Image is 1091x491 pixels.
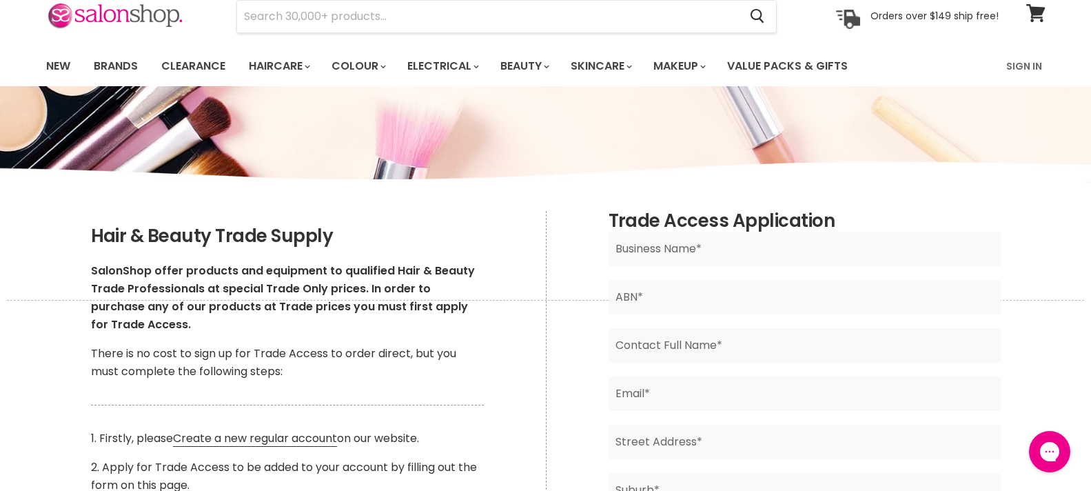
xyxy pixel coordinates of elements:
[237,1,740,32] input: Search
[83,52,148,81] a: Brands
[29,46,1063,86] nav: Main
[36,52,81,81] a: New
[717,52,858,81] a: Value Packs & Gifts
[151,52,236,81] a: Clearance
[91,226,484,247] h2: Hair & Beauty Trade Supply
[238,52,318,81] a: Haircare
[1022,426,1077,477] iframe: Gorgias live chat messenger
[870,10,999,22] p: Orders over $149 ship free!
[490,52,558,81] a: Beauty
[91,345,484,381] p: There is no cost to sign up for Trade Access to order direct, but you must complete the following...
[36,46,928,86] ul: Main menu
[173,430,337,447] a: Create a new regular account
[740,1,776,32] button: Search
[560,52,640,81] a: Skincare
[321,52,394,81] a: Colour
[609,211,1001,232] h2: Trade Access Application
[643,52,714,81] a: Makeup
[91,430,484,448] p: 1. Firstly, please on our website.
[397,52,487,81] a: Electrical
[998,52,1050,81] a: Sign In
[91,262,484,334] p: SalonShop offer products and equipment to qualified Hair & Beauty Trade Professionals at special ...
